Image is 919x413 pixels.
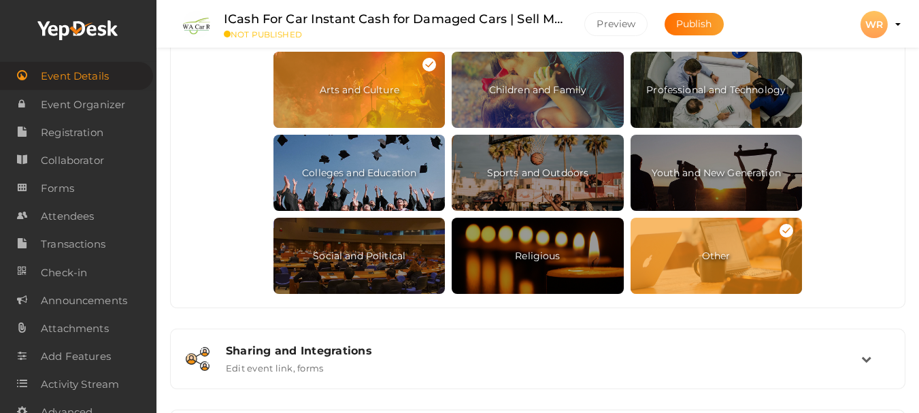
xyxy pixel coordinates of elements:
span: Check-in [41,259,87,286]
span: Colleges and Education [273,135,445,211]
img: tick-white.svg [780,224,793,237]
span: Children and Family [452,52,623,128]
span: Professional and Technology [631,52,802,128]
span: Announcements [41,287,127,314]
span: Arts and Culture [273,52,445,128]
button: Publish [665,13,724,35]
button: Preview [584,12,648,36]
span: Religious [452,218,623,294]
div: Sharing and Integrations [226,344,861,357]
span: Event Organizer [41,91,125,118]
span: Collaborator [41,147,104,174]
label: Edit event link, forms [226,357,323,374]
span: Attendees [41,203,94,230]
div: WR [860,11,888,38]
span: Sports and Outdoors [452,135,623,211]
small: NOT PUBLISHED [224,29,564,39]
span: Publish [676,18,712,30]
span: Registration [41,119,103,146]
img: tick-white.svg [422,58,436,71]
span: Youth and New Generation [631,135,802,211]
profile-pic: WR [860,18,888,31]
span: Event Details [41,63,109,90]
span: Add Features [41,343,111,370]
label: ICash For Car Instant Cash for Damaged Cars | Sell My Damaged Car Same-Day [224,10,564,29]
span: Forms [41,175,74,202]
img: HP34YUJF_small.jpeg [183,11,210,38]
a: Sharing and Integrations Edit event link, forms [178,363,898,376]
img: sharing.svg [186,347,210,371]
span: Other [631,218,802,294]
span: Activity Stream [41,371,119,398]
span: Transactions [41,231,105,258]
button: WR [856,10,892,39]
span: Social and Political [273,218,445,294]
span: Attachments [41,315,109,342]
